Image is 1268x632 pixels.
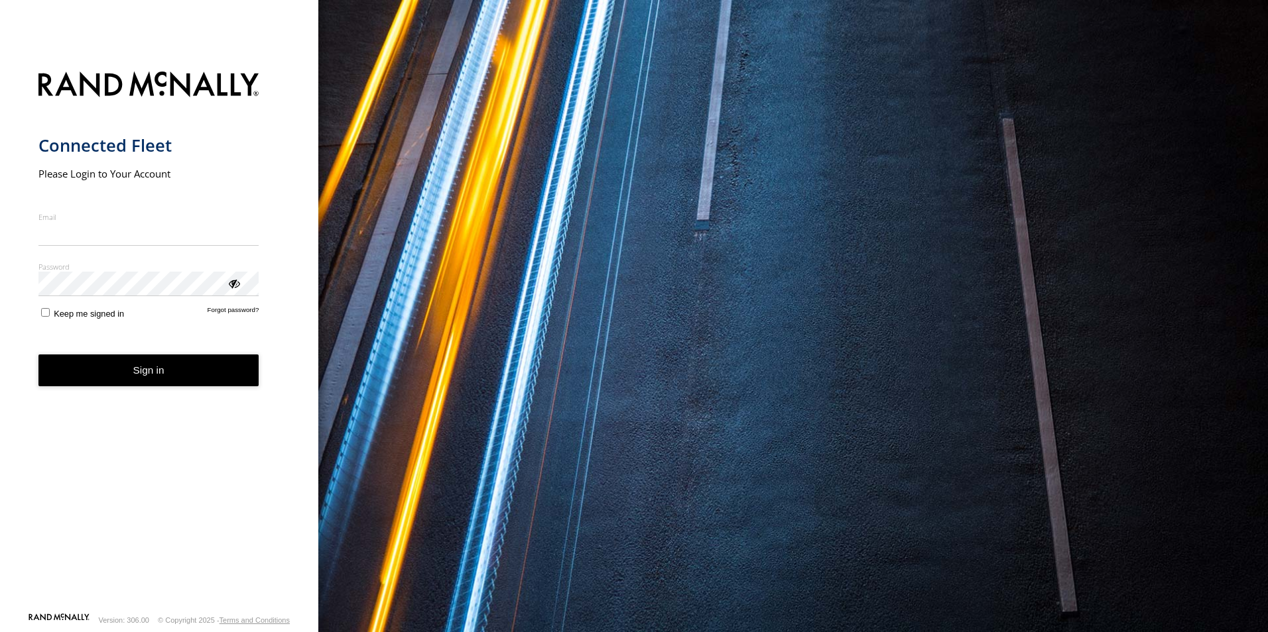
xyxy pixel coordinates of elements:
[38,212,259,222] label: Email
[41,308,50,317] input: Keep me signed in
[99,616,149,624] div: Version: 306.00
[29,613,90,627] a: Visit our Website
[38,134,259,156] h1: Connected Fleet
[158,616,290,624] div: © Copyright 2025 -
[227,276,240,290] div: ViewPassword
[54,309,124,319] span: Keep me signed in
[38,354,259,387] button: Sign in
[38,262,259,272] label: Password
[38,64,281,612] form: main
[208,306,259,319] a: Forgot password?
[220,616,290,624] a: Terms and Conditions
[38,167,259,180] h2: Please Login to Your Account
[38,69,259,103] img: Rand McNally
